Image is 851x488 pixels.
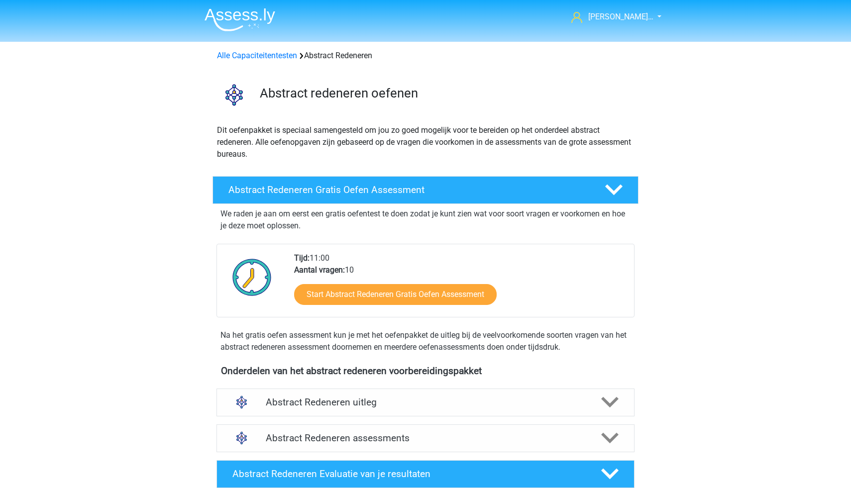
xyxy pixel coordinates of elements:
[229,390,254,415] img: abstract redeneren uitleg
[266,432,585,444] h4: Abstract Redeneren assessments
[294,253,310,263] b: Tijd:
[213,50,638,62] div: Abstract Redeneren
[287,252,634,317] div: 11:00 10
[217,124,634,160] p: Dit oefenpakket is speciaal samengesteld om jou zo goed mogelijk voor te bereiden op het onderdee...
[567,11,654,23] a: [PERSON_NAME]…
[232,468,585,480] h4: Abstract Redeneren Evaluatie van je resultaten
[260,86,631,101] h3: Abstract redeneren oefenen
[209,176,642,204] a: Abstract Redeneren Gratis Oefen Assessment
[294,265,345,275] b: Aantal vragen:
[217,51,297,60] a: Alle Capaciteitentesten
[266,396,585,408] h4: Abstract Redeneren uitleg
[588,12,653,21] span: [PERSON_NAME]…
[213,74,255,116] img: abstract redeneren
[221,365,630,377] h4: Onderdelen van het abstract redeneren voorbereidingspakket
[205,8,275,31] img: Assessly
[213,424,638,452] a: assessments Abstract Redeneren assessments
[294,284,497,305] a: Start Abstract Redeneren Gratis Oefen Assessment
[227,252,277,302] img: Klok
[216,329,635,353] div: Na het gratis oefen assessment kun je met het oefenpakket de uitleg bij de veelvoorkomende soorte...
[228,184,589,195] h4: Abstract Redeneren Gratis Oefen Assessment
[229,425,254,451] img: abstract redeneren assessments
[220,208,631,232] p: We raden je aan om eerst een gratis oefentest te doen zodat je kunt zien wat voor soort vragen er...
[213,460,638,488] a: Abstract Redeneren Evaluatie van je resultaten
[213,389,638,416] a: uitleg Abstract Redeneren uitleg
